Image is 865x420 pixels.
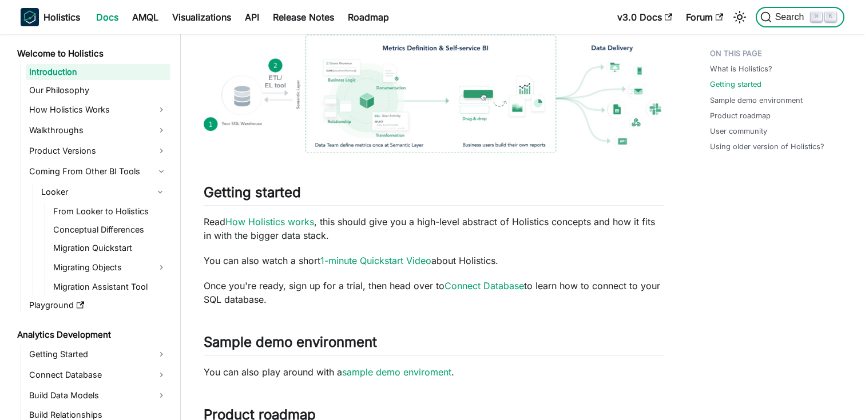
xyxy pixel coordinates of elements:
[342,366,451,378] a: sample demo enviroment
[50,258,170,277] a: Migrating Objects
[204,18,664,153] img: How Holistics fits in your Data Stack
[14,327,170,343] a: Analytics Development
[204,184,664,206] h2: Getting started
[26,297,170,313] a: Playground
[26,162,170,181] a: Coming From Other BI Tools
[14,46,170,62] a: Welcome to Holistics
[26,121,170,139] a: Walkthroughs
[9,34,181,420] nav: Docs sidebar
[26,101,170,119] a: How Holistics Works
[204,215,664,242] p: Read , this should give you a high-level abstract of Holistics concepts and how it fits in with t...
[238,8,266,26] a: API
[679,8,730,26] a: Forum
[825,11,836,22] kbd: K
[341,8,396,26] a: Roadmap
[50,279,170,295] a: Migration Assistant Tool
[50,222,170,238] a: Conceptual Differences
[125,8,165,26] a: AMQL
[26,386,170,405] a: Build Data Models
[610,8,679,26] a: v3.0 Docs
[38,183,150,201] a: Looker
[89,8,125,26] a: Docs
[26,82,170,98] a: Our Philosophy
[26,366,170,384] a: Connect Database
[445,280,524,291] a: Connect Database
[204,279,664,306] p: Once you're ready, sign up for a trial, then head over to to learn how to connect to your SQL dat...
[811,11,822,22] kbd: ⌘
[756,7,844,27] button: Search (Command+K)
[710,95,803,106] a: Sample demo environment
[772,12,811,22] span: Search
[26,142,170,160] a: Product Versions
[710,126,767,137] a: User community
[204,334,664,355] h2: Sample demo environment
[204,365,664,379] p: You can also play around with a .
[731,8,749,26] button: Switch between dark and light mode (currently light mode)
[50,240,170,256] a: Migration Quickstart
[266,8,341,26] a: Release Notes
[21,8,80,26] a: HolisticsHolistics
[204,254,664,267] p: You can also watch a short about Holistics.
[710,110,771,121] a: Product roadmap
[320,255,431,266] a: 1-minute Quickstart Video
[150,183,170,201] button: Collapse sidebar category 'Looker'
[710,63,772,74] a: What is Holistics?
[21,8,39,26] img: Holistics
[710,79,761,90] a: Getting started
[225,216,314,227] a: How Holistics works
[50,203,170,219] a: From Looker to Holistics
[26,64,170,80] a: Introduction
[165,8,238,26] a: Visualizations
[710,141,824,152] a: Using older version of Holistics?
[43,10,80,24] b: Holistics
[26,345,170,363] a: Getting Started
